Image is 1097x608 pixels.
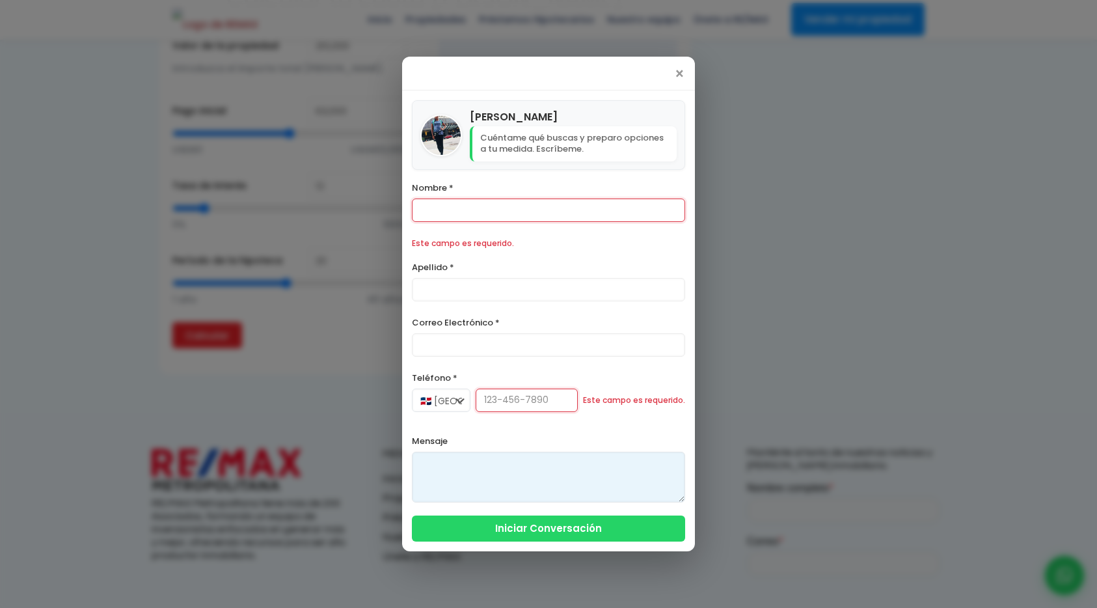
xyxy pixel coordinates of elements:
[412,180,685,196] label: Nombre *
[412,235,685,251] div: Este campo es requerido.
[412,314,685,331] label: Correo Electrónico *
[412,516,685,542] button: Iniciar Conversación
[476,389,578,412] input: 123-456-7890
[470,109,677,125] h4: [PERSON_NAME]
[470,126,677,161] p: Cuéntame qué buscas y preparo opciones a tu medida. Escríbeme.
[412,370,685,386] label: Teléfono *
[422,116,461,155] img: Abigail Rodríguez
[412,259,685,275] label: Apellido *
[583,392,685,425] div: Este campo es requerido.
[412,433,685,449] label: Mensaje
[674,66,685,82] span: ×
